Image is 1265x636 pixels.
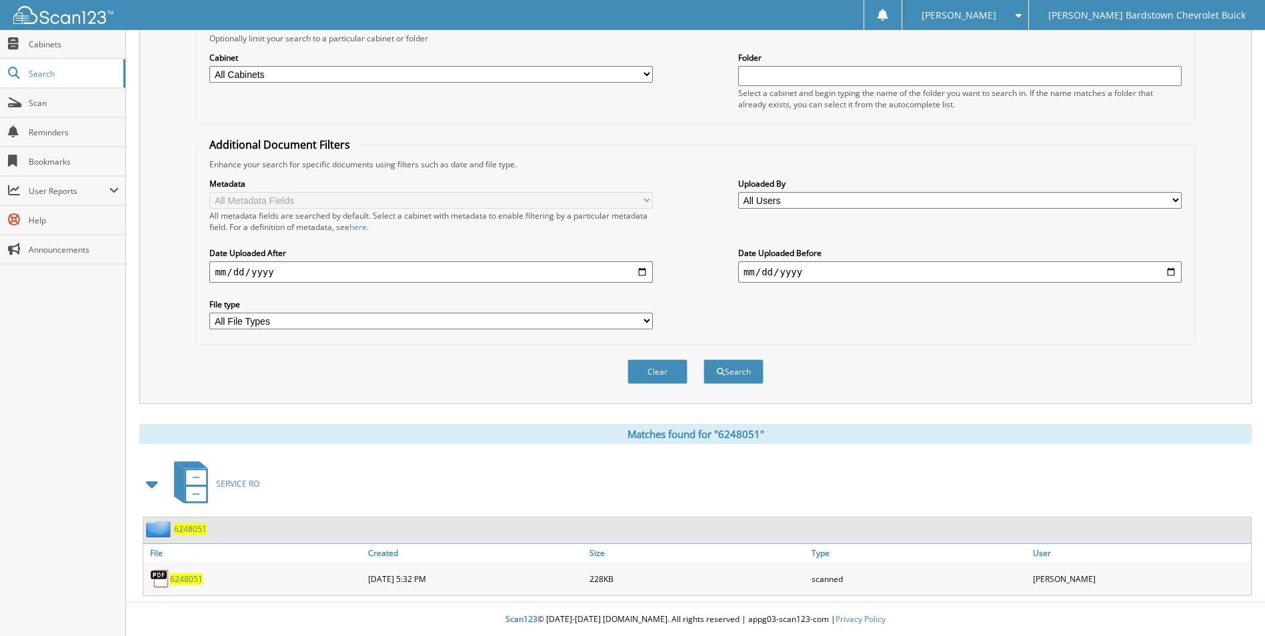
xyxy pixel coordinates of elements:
[586,565,808,592] div: 228KB
[203,159,1188,170] div: Enhance your search for specific documents using filters such as date and file type.
[29,39,119,50] span: Cabinets
[139,424,1252,444] div: Matches found for "6248051"
[203,137,357,152] legend: Additional Document Filters
[209,261,653,283] input: start
[29,97,119,109] span: Scan
[738,87,1182,110] div: Select a cabinet and begin typing the name of the folder you want to search in. If the name match...
[170,573,203,585] a: 6248051
[738,247,1182,259] label: Date Uploaded Before
[209,52,653,63] label: Cabinet
[209,247,653,259] label: Date Uploaded After
[922,11,996,19] span: [PERSON_NAME]
[209,299,653,310] label: File type
[808,565,1030,592] div: scanned
[146,521,174,537] img: folder2.png
[203,33,1188,44] div: Optionally limit your search to a particular cabinet or folder
[29,68,117,79] span: Search
[1198,572,1265,636] iframe: Chat Widget
[738,261,1182,283] input: end
[29,156,119,167] span: Bookmarks
[1048,11,1246,19] span: [PERSON_NAME] Bardstown Chevrolet Buick
[738,52,1182,63] label: Folder
[586,544,808,562] a: Size
[13,6,113,24] img: scan123-logo-white.svg
[216,478,259,489] span: SERVICE RO
[1030,544,1251,562] a: User
[29,244,119,255] span: Announcements
[704,359,764,384] button: Search
[836,613,886,625] a: Privacy Policy
[627,359,688,384] button: Clear
[808,544,1030,562] a: Type
[29,127,119,138] span: Reminders
[209,210,653,233] div: All metadata fields are searched by default. Select a cabinet with metadata to enable filtering b...
[365,544,586,562] a: Created
[166,457,259,510] a: SERVICE RO
[29,215,119,226] span: Help
[209,178,653,189] label: Metadata
[505,613,537,625] span: Scan123
[1030,565,1251,592] div: [PERSON_NAME]
[738,178,1182,189] label: Uploaded By
[143,544,365,562] a: File
[29,185,109,197] span: User Reports
[365,565,586,592] div: [DATE] 5:32 PM
[174,523,207,535] a: 6248051
[349,221,367,233] a: here
[126,603,1265,636] div: © [DATE]-[DATE] [DOMAIN_NAME]. All rights reserved | appg03-scan123-com |
[150,569,170,589] img: PDF.png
